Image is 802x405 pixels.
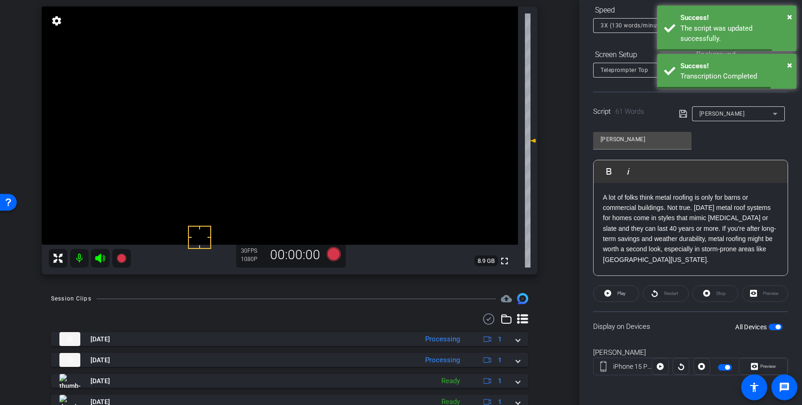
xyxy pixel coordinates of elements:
span: Teleprompter Top [601,67,648,73]
span: × [787,11,792,22]
span: 1 [498,376,502,386]
div: Script [593,106,666,117]
mat-icon: message [779,382,790,393]
span: [DATE] [91,334,110,344]
span: [PERSON_NAME] [699,111,745,117]
p: A lot of folks think metal roofing is only for barns or commercial buildings. Not true. [DATE] me... [603,192,778,265]
mat-icon: settings [50,15,63,26]
button: Bold (⌘B) [600,162,618,181]
div: Transcription Completed [680,71,789,82]
mat-expansion-panel-header: thumb-nail[DATE]Processing1 [51,353,528,367]
button: Close [787,10,792,24]
div: Font Size [694,2,783,18]
input: Title [601,134,684,145]
span: FPS [247,248,257,254]
span: 61 Words [615,107,644,116]
img: thumb-nail [59,353,80,367]
div: Processing [420,355,465,366]
span: Play [617,291,626,296]
span: [DATE] [91,355,110,365]
div: iPhone 15 Plus [613,362,652,372]
div: Display on Devices [593,311,788,341]
mat-icon: accessibility [749,382,760,393]
mat-icon: 0 dB [525,135,536,146]
div: 00:00:00 [264,247,326,263]
span: Preview [760,364,776,369]
img: thumb-nail [59,332,80,346]
span: 1 [498,334,502,344]
div: [PERSON_NAME] [593,347,788,358]
div: Speed [593,2,681,18]
span: 3X (130 words/minute) [601,22,664,29]
div: Screen Setup [593,47,681,63]
div: Success! [680,13,789,23]
span: [DATE] [91,376,110,386]
button: Play [593,285,639,302]
div: Processing [420,334,465,345]
div: 30 [241,247,264,255]
img: thumb-nail [59,374,80,388]
span: × [787,59,792,71]
div: The script was updated successfully. [680,23,789,44]
div: Ready [437,376,465,386]
div: Session Clips [51,294,91,303]
button: Preview [739,358,788,375]
span: Destinations for your clips [501,293,512,304]
mat-expansion-panel-header: thumb-nail[DATE]Ready1 [51,374,528,388]
span: 8.9 GB [474,255,498,267]
button: Close [787,58,792,72]
label: All Devices [735,322,769,332]
div: Success! [680,61,789,72]
span: 1 [498,355,502,365]
mat-icon: fullscreen [499,255,510,267]
div: 1080P [241,255,264,263]
mat-expansion-panel-header: thumb-nail[DATE]Processing1 [51,332,528,346]
img: Session clips [517,293,528,304]
mat-icon: cloud_upload [501,293,512,304]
